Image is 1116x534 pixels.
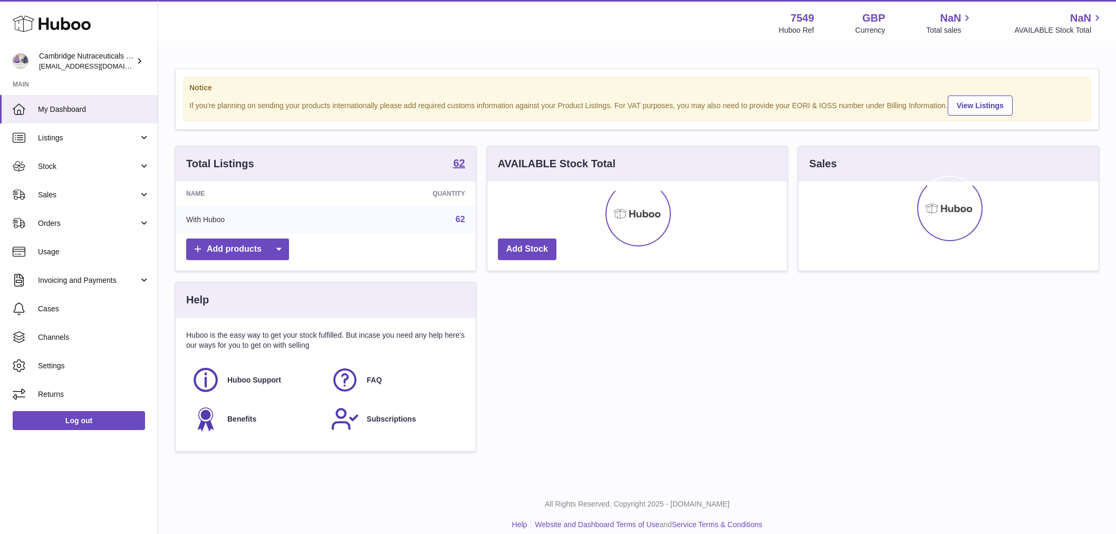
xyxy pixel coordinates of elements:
a: Add products [186,239,289,260]
span: Returns [38,389,150,399]
span: Channels [38,332,150,342]
span: My Dashboard [38,104,150,115]
span: Invoicing and Payments [38,275,139,285]
li: and [531,520,762,530]
a: Website and Dashboard Terms of Use [535,520,659,529]
div: Cambridge Nutraceuticals Ltd [39,51,134,71]
strong: Notice [189,83,1085,93]
strong: GBP [862,11,885,25]
span: NaN [940,11,961,25]
span: Sales [38,190,139,200]
a: NaN Total sales [926,11,973,35]
span: Stock [38,161,139,171]
td: With Huboo [176,206,334,233]
h3: Sales [809,157,836,171]
div: Huboo Ref [779,25,814,35]
span: Cases [38,304,150,314]
div: Currency [855,25,886,35]
a: Help [512,520,527,529]
th: Quantity [334,182,476,206]
div: If you're planning on sending your products internationally please add required customs informati... [189,94,1085,116]
span: Benefits [227,414,256,424]
a: Huboo Support [191,366,320,394]
span: [EMAIL_ADDRESS][DOMAIN_NAME] [39,62,155,70]
span: Huboo Support [227,375,281,385]
span: AVAILABLE Stock Total [1014,25,1103,35]
p: All Rights Reserved. Copyright 2025 - [DOMAIN_NAME] [167,499,1108,509]
a: Service Terms & Conditions [672,520,763,529]
img: qvc@camnutra.com [13,53,28,69]
a: Subscriptions [331,405,459,433]
a: Benefits [191,405,320,433]
strong: 7549 [791,11,814,25]
th: Name [176,182,334,206]
p: Huboo is the easy way to get your stock fulfilled. But incase you need any help here's our ways f... [186,330,465,350]
a: NaN AVAILABLE Stock Total [1014,11,1103,35]
span: Settings [38,361,150,371]
a: FAQ [331,366,459,394]
h3: AVAILABLE Stock Total [498,157,615,171]
h3: Total Listings [186,157,254,171]
span: Usage [38,247,150,257]
h3: Help [186,293,209,307]
a: 62 [456,215,465,224]
span: Listings [38,133,139,143]
a: Add Stock [498,239,556,260]
a: 62 [453,158,465,170]
a: Log out [13,411,145,430]
span: Orders [38,218,139,228]
strong: 62 [453,158,465,168]
span: Total sales [926,25,973,35]
span: Subscriptions [367,414,416,424]
a: View Listings [948,96,1013,116]
span: NaN [1070,11,1091,25]
span: FAQ [367,375,382,385]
